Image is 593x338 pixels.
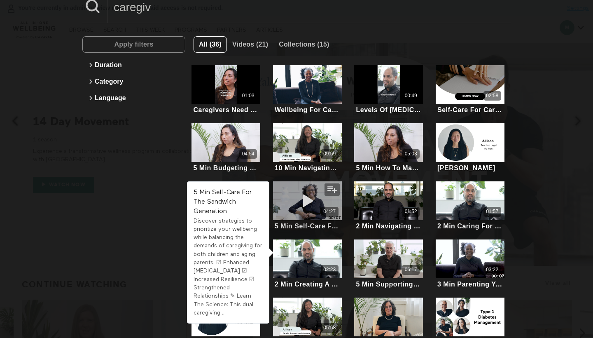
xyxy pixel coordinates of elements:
a: 5 Min How To Manage Stress As A Caregiver05:035 Min How To Manage Stress As A Caregiver [354,123,423,173]
button: Language [86,90,181,106]
div: 2 Min Caring For Someone With [MEDICAL_DATA] [437,222,503,230]
div: 01:03 [242,92,254,99]
button: All (36) [194,36,227,53]
a: 10 Min Navigating Healthcare As A Caregiver09:5910 Min Navigating Healthcare As A Caregiver [273,123,342,173]
a: 2 Min Creating A Dementia Friendly Home Environment02:232 Min Creating A [MEDICAL_DATA] Friendly ... [273,239,342,289]
div: 05:03 [405,150,417,157]
div: Levels Of [MEDICAL_DATA] Caregiving (Highlight) [356,106,421,114]
a: Caregivers Need Self-Care (Highlight)01:03Caregivers Need Self-Care (Highlight) [191,65,260,115]
button: Add to my list [325,183,340,196]
div: 02:58 [486,92,498,99]
div: 5 Min Budgeting For Caregiving Expenses [193,164,259,172]
a: 2 Min Caring For Someone With Dementia01:572 Min Caring For Someone With [MEDICAL_DATA] [436,181,504,231]
div: 10 Min Navigating Healthcare As A Caregiver [275,164,340,172]
div: 05:58 [323,324,336,331]
div: 01:52 [405,208,417,215]
strong: 5 Min Self-Care For The Sandwich Generation [194,189,252,215]
div: 2 Min Creating A [MEDICAL_DATA] Friendly Home Environment [275,280,340,288]
button: Collections (15) [273,36,334,53]
div: 3 Min Parenting Your Grandchildren [437,280,503,288]
a: Self-Care For Caregivers (Audio)02:58Self-Care For Caregivers (Audio) [436,65,504,115]
div: 03:22 [486,266,498,273]
a: 5 Min Self-Care For The Sandwich Generation04:275 Min Self-Care For The Sandwich Generation [273,181,342,231]
div: 09:59 [323,150,336,157]
a: 5 Min Supporting A Loved One With Depression06:175 Min Supporting A Loved One With [MEDICAL_DATA] [354,239,423,289]
div: Wellbeing For Caregivers [275,106,340,114]
div: 01:57 [486,208,498,215]
div: Discover strategies to prioritize your wellbeing while balancing the demands of caregiving for bo... [194,217,263,317]
div: 5 Min Self-Care For The Sandwich Generation [275,222,340,230]
span: All (36) [199,41,222,48]
div: 04:54 [242,150,254,157]
button: Videos (21) [227,36,273,53]
button: Category [86,73,181,90]
a: 5 Min Budgeting For Caregiving Expenses04:545 Min Budgeting For Caregiving Expenses [191,123,260,173]
a: Allison[PERSON_NAME] [436,123,504,173]
button: Duration [86,57,181,73]
span: Videos (21) [232,41,268,48]
div: 02:23 [323,266,336,273]
div: 5 Min Supporting A Loved One With [MEDICAL_DATA] [356,280,421,288]
div: Caregivers Need Self-Care (Highlight) [193,106,259,114]
div: 04:27 [323,208,336,215]
div: [PERSON_NAME] [437,164,495,172]
a: Levels Of Dementia Caregiving (Highlight)00:49Levels Of [MEDICAL_DATA] Caregiving (Highlight) [354,65,423,115]
a: 2 Min Navigating Autism Spectrum Disorders01:522 Min Navigating [MEDICAL_DATA] [354,181,423,231]
a: Wellbeing For CaregiversWellbeing For Caregivers [273,65,342,115]
span: Collections (15) [279,41,329,48]
div: 00:49 [405,92,417,99]
div: Self-Care For Caregivers (Audio) [437,106,503,114]
a: 3 Min Parenting Your Grandchildren03:223 Min Parenting Your Grandchildren [436,239,504,289]
div: 5 Min How To Manage Stress As A Caregiver [356,164,421,172]
div: 06:17 [405,266,417,273]
div: 2 Min Navigating [MEDICAL_DATA] [356,222,421,230]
